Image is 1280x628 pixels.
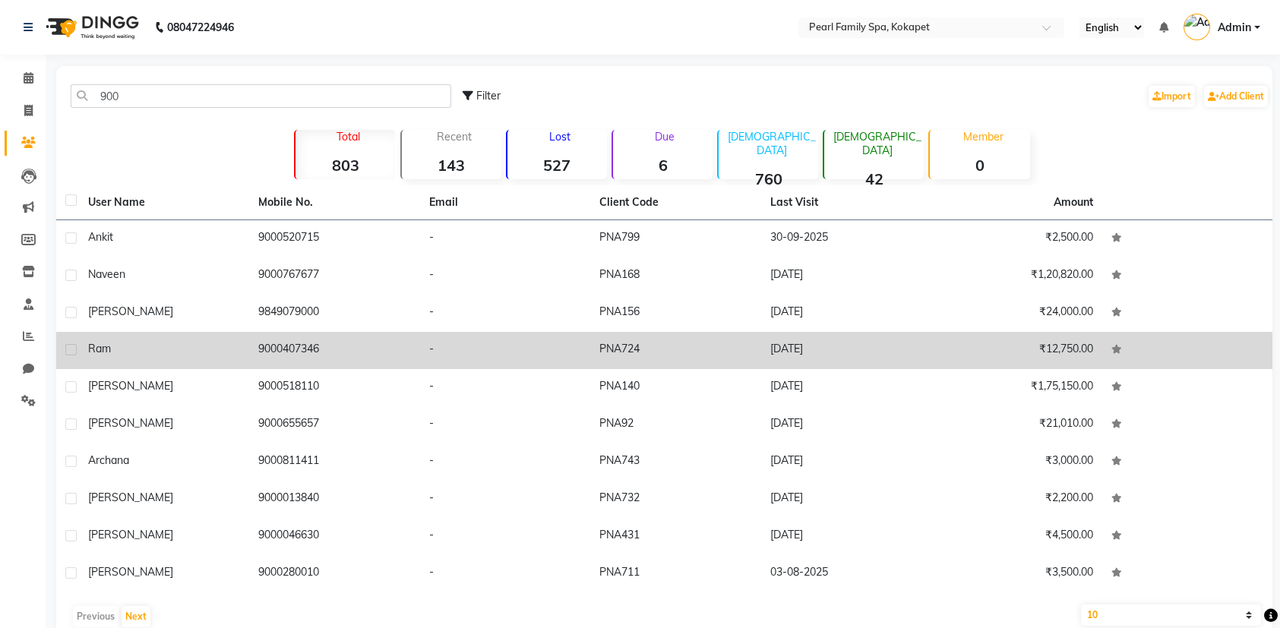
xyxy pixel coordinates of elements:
[1184,14,1210,40] img: Admin
[824,169,924,188] strong: 42
[167,6,234,49] b: 08047224946
[931,257,1101,295] td: ₹1,20,820.00
[249,185,419,220] th: Mobile No.
[936,130,1029,144] p: Member
[39,6,143,49] img: logo
[761,185,931,220] th: Last Visit
[1218,20,1251,36] span: Admin
[931,332,1101,369] td: ₹12,750.00
[420,443,590,481] td: -
[616,130,713,144] p: Due
[514,130,607,144] p: Lost
[931,406,1101,443] td: ₹21,010.00
[302,130,395,144] p: Total
[761,220,931,257] td: 30-09-2025
[296,156,395,175] strong: 803
[761,443,931,481] td: [DATE]
[249,332,419,369] td: 9000407346
[1045,185,1102,219] th: Amount
[761,518,931,555] td: [DATE]
[761,295,931,332] td: [DATE]
[420,406,590,443] td: -
[88,565,173,579] span: [PERSON_NAME]
[88,528,173,541] span: [PERSON_NAME]
[420,332,590,369] td: -
[420,518,590,555] td: -
[249,220,419,257] td: 9000520715
[830,130,924,157] p: [DEMOGRAPHIC_DATA]
[590,518,760,555] td: PNA431
[507,156,607,175] strong: 527
[402,156,501,175] strong: 143
[88,491,173,504] span: [PERSON_NAME]
[88,267,125,281] span: Naveen
[88,379,173,393] span: [PERSON_NAME]
[931,220,1101,257] td: ₹2,500.00
[930,156,1029,175] strong: 0
[590,257,760,295] td: PNA168
[761,555,931,592] td: 03-08-2025
[420,257,590,295] td: -
[590,481,760,518] td: PNA732
[249,295,419,332] td: 9849079000
[408,130,501,144] p: Recent
[249,443,419,481] td: 9000811411
[71,84,451,108] input: Search by Name/Mobile/Email/Code
[249,257,419,295] td: 9000767677
[420,481,590,518] td: -
[590,332,760,369] td: PNA724
[725,130,818,157] p: [DEMOGRAPHIC_DATA]
[79,185,249,220] th: User Name
[719,169,818,188] strong: 760
[590,406,760,443] td: PNA92
[931,518,1101,555] td: ₹4,500.00
[931,555,1101,592] td: ₹3,500.00
[476,89,501,103] span: Filter
[249,369,419,406] td: 9000518110
[420,369,590,406] td: -
[249,406,419,443] td: 9000655657
[88,305,173,318] span: [PERSON_NAME]
[590,443,760,481] td: PNA743
[420,295,590,332] td: -
[420,220,590,257] td: -
[122,606,150,627] button: Next
[931,443,1101,481] td: ₹3,000.00
[931,295,1101,332] td: ₹24,000.00
[88,230,113,244] span: ankit
[761,257,931,295] td: [DATE]
[249,481,419,518] td: 9000013840
[1149,86,1195,107] a: Import
[590,185,760,220] th: Client Code
[420,185,590,220] th: Email
[590,220,760,257] td: PNA799
[420,555,590,592] td: -
[590,295,760,332] td: PNA156
[613,156,713,175] strong: 6
[249,518,419,555] td: 9000046630
[1204,86,1268,107] a: Add Client
[249,555,419,592] td: 9000280010
[931,369,1101,406] td: ₹1,75,150.00
[761,406,931,443] td: [DATE]
[761,481,931,518] td: [DATE]
[88,416,173,430] span: [PERSON_NAME]
[931,481,1101,518] td: ₹2,200.00
[590,369,760,406] td: PNA140
[88,453,129,467] span: archana
[88,342,111,355] span: ram
[590,555,760,592] td: PNA711
[761,332,931,369] td: [DATE]
[761,369,931,406] td: [DATE]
